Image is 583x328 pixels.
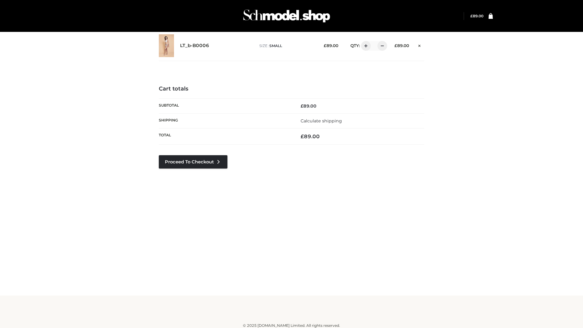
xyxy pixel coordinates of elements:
bdi: 89.00 [301,103,316,109]
bdi: 89.00 [301,133,320,139]
bdi: 89.00 [470,14,483,18]
span: £ [301,103,303,109]
span: £ [301,133,304,139]
a: £89.00 [470,14,483,18]
span: £ [394,43,397,48]
span: SMALL [269,43,282,48]
a: LT_b-B0006 [180,43,209,49]
p: size : [259,43,314,49]
bdi: 89.00 [324,43,338,48]
th: Total [159,128,291,145]
span: £ [470,14,473,18]
th: Subtotal [159,98,291,113]
bdi: 89.00 [394,43,409,48]
div: QTY: [344,41,385,51]
h4: Cart totals [159,86,424,92]
a: Proceed to Checkout [159,155,227,169]
img: Schmodel Admin 964 [241,4,332,28]
th: Shipping [159,113,291,128]
span: £ [324,43,326,48]
a: Remove this item [415,41,424,49]
a: Calculate shipping [301,118,342,124]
